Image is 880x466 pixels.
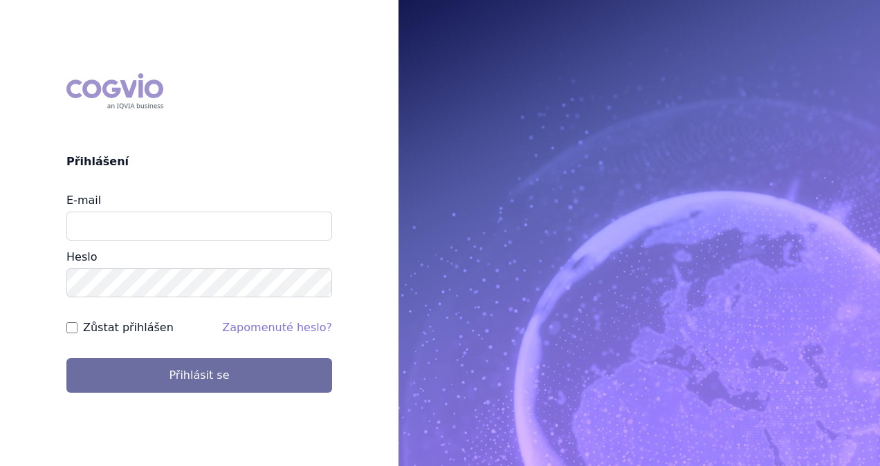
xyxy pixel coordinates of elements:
[66,194,101,207] label: E-mail
[66,358,332,393] button: Přihlásit se
[66,250,97,263] label: Heslo
[66,73,163,109] div: COGVIO
[66,153,332,170] h2: Přihlášení
[83,319,174,336] label: Zůstat přihlášen
[222,321,332,334] a: Zapomenuté heslo?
